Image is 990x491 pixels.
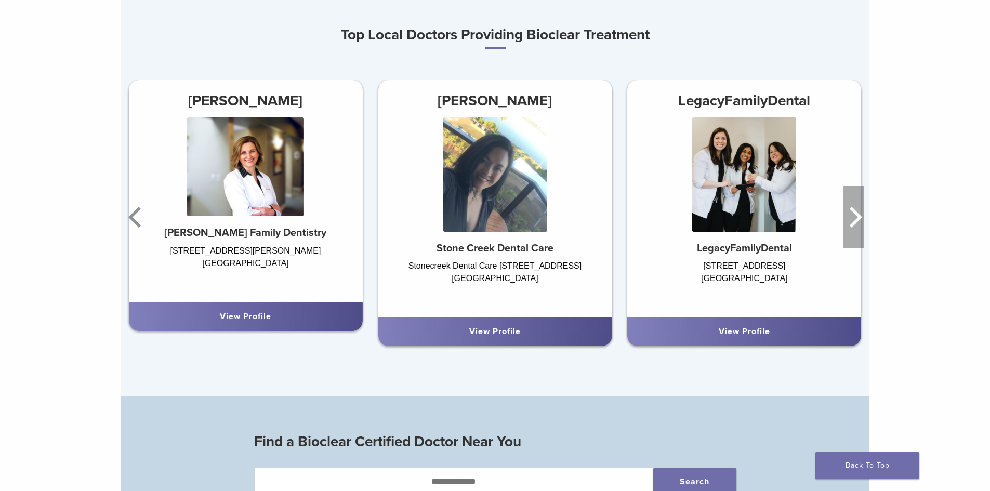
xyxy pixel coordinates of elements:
[187,117,304,217] img: Dr. Urszula Firlik
[128,245,362,291] div: [STREET_ADDRESS][PERSON_NAME] [GEOGRAPHIC_DATA]
[164,227,326,239] strong: [PERSON_NAME] Family Dentistry
[220,311,271,322] a: View Profile
[437,242,553,255] strong: Stone Creek Dental Care
[378,260,612,307] div: Stonecreek Dental Care [STREET_ADDRESS] [GEOGRAPHIC_DATA]
[843,186,864,248] button: Next
[128,88,362,113] h3: [PERSON_NAME]
[627,88,861,113] h3: LegacyFamilyDental
[815,452,919,479] a: Back To Top
[443,117,547,232] img: Dr. Anna McGuire
[719,326,770,337] a: View Profile
[697,242,792,255] strong: LegacyFamilyDental
[469,326,521,337] a: View Profile
[254,429,736,454] h3: Find a Bioclear Certified Doctor Near You
[378,88,612,113] h3: [PERSON_NAME]
[126,186,147,248] button: Previous
[627,260,861,307] div: [STREET_ADDRESS] [GEOGRAPHIC_DATA]
[121,22,869,49] h3: Top Local Doctors Providing Bioclear Treatment
[692,117,796,232] img: LegacyFamilyDental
